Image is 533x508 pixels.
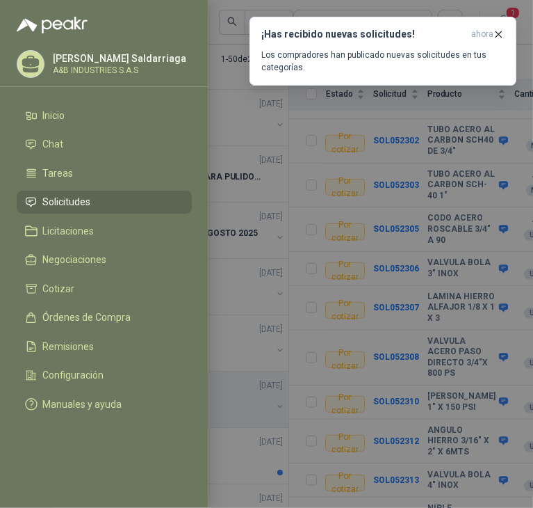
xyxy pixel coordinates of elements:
[43,283,75,294] span: Cotizar
[17,306,192,330] a: Órdenes de Compra
[17,248,192,272] a: Negociaciones
[17,191,192,214] a: Solicitudes
[17,104,192,127] a: Inicio
[43,110,65,121] span: Inicio
[43,138,64,150] span: Chat
[43,370,104,381] span: Configuración
[17,133,192,157] a: Chat
[43,168,74,179] span: Tareas
[261,29,466,40] h3: ¡Has recibido nuevas solicitudes!
[17,277,192,301] a: Cotizar
[43,225,95,237] span: Licitaciones
[261,49,505,74] p: Los compradores han publicado nuevas solicitudes en tus categorías.
[249,17,516,86] button: ¡Has recibido nuevas solicitudes!ahora Los compradores han publicado nuevas solicitudes en tus ca...
[17,392,192,416] a: Manuales y ayuda
[43,399,122,410] span: Manuales y ayuda
[43,196,91,207] span: Solicitudes
[17,161,192,185] a: Tareas
[17,335,192,358] a: Remisiones
[43,341,95,352] span: Remisiones
[471,29,493,40] span: ahora
[43,254,107,265] span: Negociaciones
[53,54,186,63] p: [PERSON_NAME] Saldarriaga
[53,66,186,74] p: A&B INDUSTRIES S.A.S
[17,17,88,33] img: Logo peakr
[17,364,192,388] a: Configuración
[43,312,131,323] span: Órdenes de Compra
[17,219,192,243] a: Licitaciones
